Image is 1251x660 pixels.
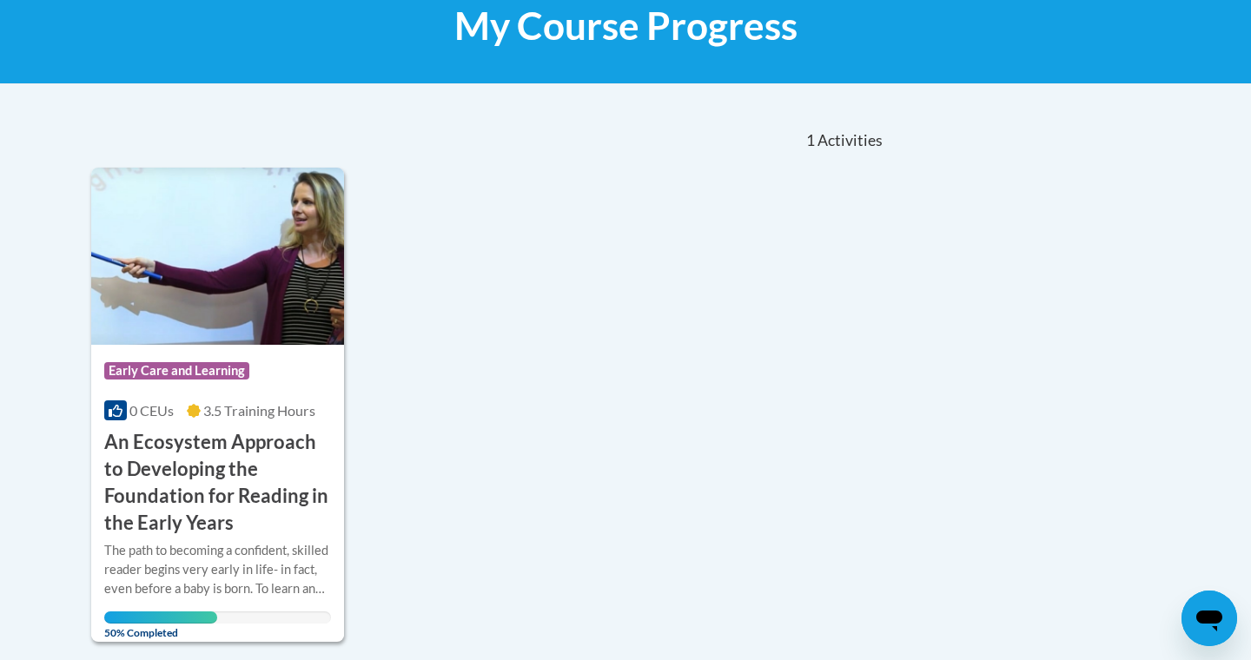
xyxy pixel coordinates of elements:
div: Your progress [104,611,217,624]
h3: An Ecosystem Approach to Developing the Foundation for Reading in the Early Years [104,429,331,536]
iframe: Button to launch messaging window [1181,591,1237,646]
span: 50% Completed [104,611,217,639]
img: Course Logo [91,168,344,345]
span: 1 [806,131,815,150]
span: 3.5 Training Hours [203,402,315,419]
span: Early Care and Learning [104,362,249,379]
span: 0 CEUs [129,402,174,419]
span: Activities [817,131,883,150]
span: My Course Progress [454,3,798,49]
a: Course LogoEarly Care and Learning0 CEUs3.5 Training Hours An Ecosystem Approach to Developing th... [91,168,344,642]
div: The path to becoming a confident, skilled reader begins very early in life- in fact, even before ... [104,541,331,598]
